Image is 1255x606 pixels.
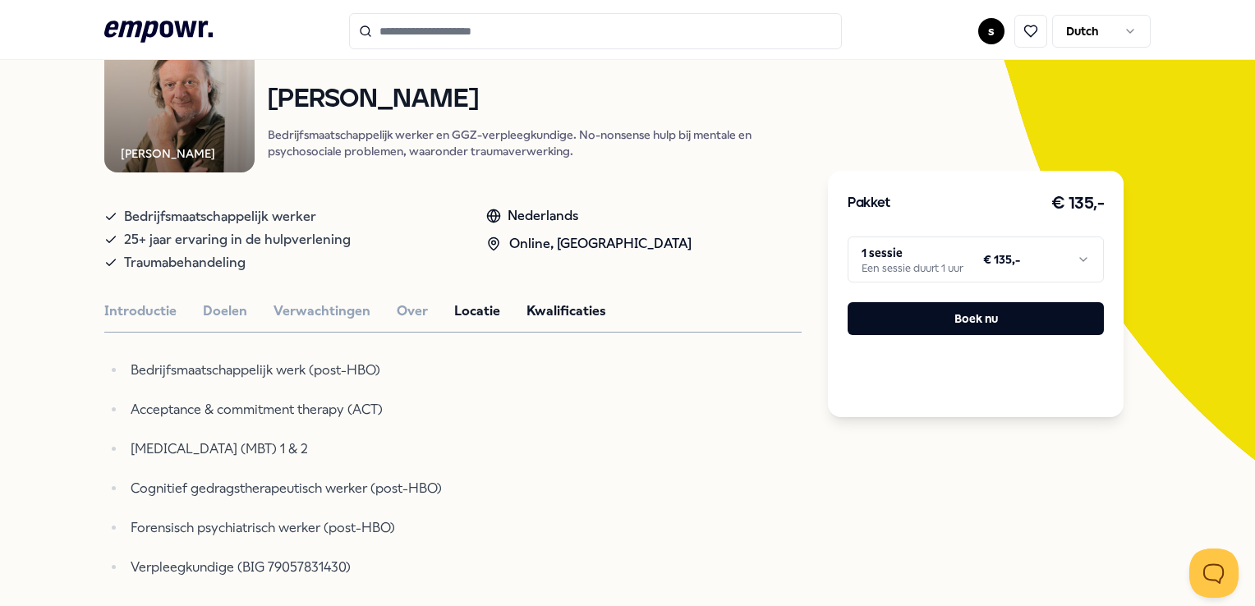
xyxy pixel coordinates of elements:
[124,228,351,251] span: 25+ jaar ervaring in de hulpverlening
[397,301,428,322] button: Over
[848,302,1104,335] button: Boek nu
[121,145,215,163] div: [PERSON_NAME]
[104,301,177,322] button: Introductie
[104,23,255,173] img: Product Image
[349,13,842,49] input: Search for products, categories or subcategories
[848,193,890,214] h3: Pakket
[454,301,500,322] button: Locatie
[131,359,638,382] p: Bedrijfsmaatschappelijk werk (post-HBO)
[203,301,247,322] button: Doelen
[486,233,692,255] div: Online, [GEOGRAPHIC_DATA]
[268,85,802,114] h1: [PERSON_NAME]
[1189,549,1239,598] iframe: Help Scout Beacon - Open
[978,18,1004,44] button: s
[1051,191,1105,217] h3: € 135,-
[131,398,638,421] p: Acceptance & commitment therapy (ACT)
[268,126,802,159] p: Bedrijfsmaatschappelijk werker en GGZ-verpleegkundige. No-nonsense hulp bij mentale en psychosoci...
[486,205,692,227] div: Nederlands
[131,556,638,579] p: Verpleegkundige (BIG 79057831430)
[274,301,370,322] button: Verwachtingen
[124,251,246,274] span: Traumabehandeling
[526,301,606,322] button: Kwalificaties
[131,516,638,539] p: Forensisch psychiatrisch werker (post-HBO)
[131,477,638,500] p: Cognitief gedragstherapeutisch werker (post-HBO)
[131,438,638,461] p: [MEDICAL_DATA] (MBT) 1 & 2
[124,205,316,228] span: Bedrijfsmaatschappelijk werker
